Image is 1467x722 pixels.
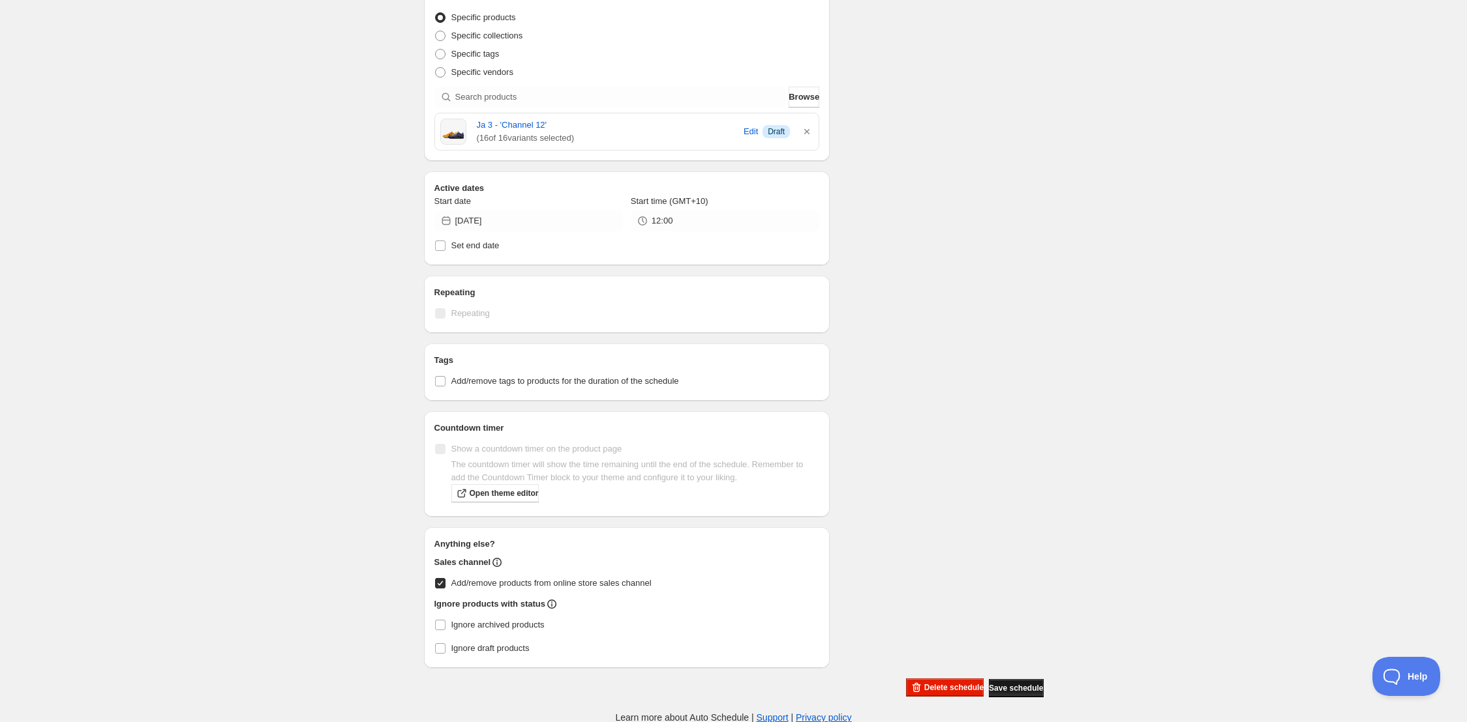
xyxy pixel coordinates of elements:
span: Edit [744,125,758,138]
span: Start date [434,196,471,206]
a: Ja 3 - 'Channel 12' [477,119,740,132]
span: Draft [768,126,785,137]
h2: Sales channel [434,556,491,569]
h2: Active dates [434,182,820,195]
span: Ignore archived products [451,620,545,629]
input: Search products [455,87,787,108]
h2: Countdown timer [434,422,820,435]
span: ( 16 of 16 variants selected) [477,132,740,145]
h2: Repeating [434,286,820,299]
button: Edit [742,121,760,142]
span: Add/remove products from online store sales channel [451,578,652,588]
span: Specific vendors [451,67,513,77]
span: Browse [789,91,819,104]
span: Set end date [451,240,500,250]
span: Open theme editor [470,488,539,498]
button: Save schedule [989,679,1043,697]
a: Open theme editor [451,484,539,502]
span: Specific collections [451,31,523,40]
span: Ignore draft products [451,643,530,653]
h2: Anything else? [434,538,820,551]
span: Delete schedule [924,682,984,693]
h2: Tags [434,354,820,367]
span: Start time (GMT+10) [631,196,708,206]
iframe: Toggle Customer Support [1372,657,1441,696]
span: Specific products [451,12,516,22]
button: Delete schedule [906,678,984,697]
span: Save schedule [989,683,1043,693]
h2: Ignore products with status [434,598,545,611]
span: Show a countdown timer on the product page [451,444,622,454]
span: Repeating [451,308,490,318]
span: Add/remove tags to products for the duration of the schedule [451,376,679,386]
p: The countdown timer will show the time remaining until the end of the schedule. Remember to add t... [451,458,820,484]
button: Browse [789,87,819,108]
span: Specific tags [451,49,500,59]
